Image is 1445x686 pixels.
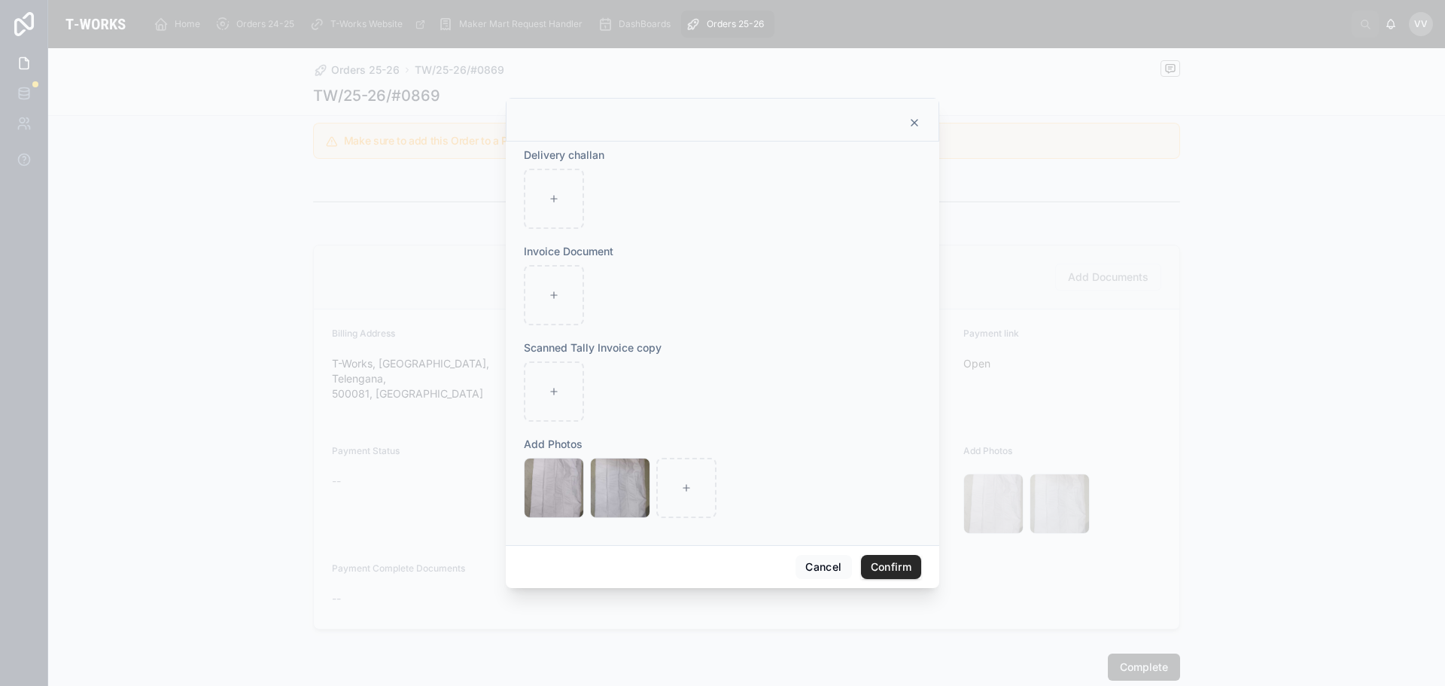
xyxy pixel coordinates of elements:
[524,245,613,258] span: Invoice Document
[524,341,662,354] span: Scanned Tally Invoice copy
[861,555,921,579] button: Confirm
[524,148,604,161] span: Delivery challan
[524,438,583,450] span: Add Photos
[796,555,851,579] button: Cancel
